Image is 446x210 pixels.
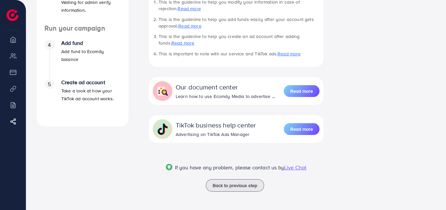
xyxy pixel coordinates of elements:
li: Create ad account [37,79,128,119]
span: Back to previous step [213,182,257,189]
p: Take a look at how your TikTok ad account works. [61,87,121,103]
li: This is the guideline to help you add funds easily after your account gets approval. [159,16,320,29]
h4: Run your campaign [37,24,128,32]
button: Read more [284,85,320,97]
h4: Create ad account [61,79,121,86]
li: This is the guideline to help you create an ad account after adding funds. [159,33,320,47]
img: Popup guide [166,164,172,170]
span: Read more [290,126,313,132]
div: Learn how to use Ecomdy Media to advertise ... [176,93,275,100]
a: Read more [278,50,301,57]
img: logo [7,9,18,21]
img: collapse [157,123,168,135]
a: Read more [178,5,201,12]
a: Read more [171,40,194,46]
a: Read more [178,23,201,29]
span: 4 [48,41,51,49]
div: Advertising on TikTok Ads Manager [176,131,256,138]
span: Read more [290,88,313,94]
button: Read more [284,123,320,135]
span: Live Chat [284,164,306,171]
li: Add fund [37,40,128,79]
a: Read more [284,123,320,136]
p: Add fund to Ecomdy balance [61,48,121,63]
span: If you have any problem, please contact us by [175,164,284,171]
li: This is important to note with our service and TikTok ads. [159,50,320,57]
iframe: Chat [303,28,441,205]
a: Read more [284,85,320,98]
div: TikTok business help center [176,120,256,130]
h4: Add fund [61,40,121,46]
div: Our document center [176,82,275,92]
img: collapse [157,85,168,97]
span: 5 [48,81,51,88]
button: Back to previous step [206,179,264,192]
